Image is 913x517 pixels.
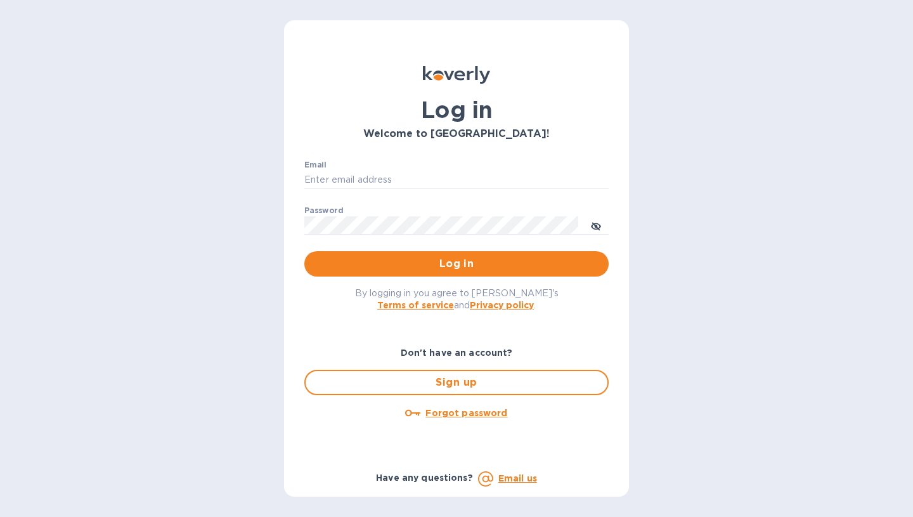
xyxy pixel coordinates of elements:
[376,473,473,483] b: Have any questions?
[498,473,537,483] a: Email us
[470,300,534,310] a: Privacy policy
[377,300,454,310] a: Terms of service
[304,161,327,169] label: Email
[304,96,609,123] h1: Log in
[304,128,609,140] h3: Welcome to [GEOGRAPHIC_DATA]!
[423,66,490,84] img: Koverly
[314,256,599,272] span: Log in
[316,375,597,390] span: Sign up
[304,370,609,395] button: Sign up
[355,288,559,310] span: By logging in you agree to [PERSON_NAME]'s and .
[583,213,609,238] button: toggle password visibility
[425,408,507,418] u: Forgot password
[304,207,343,214] label: Password
[304,251,609,277] button: Log in
[304,171,609,190] input: Enter email address
[401,348,513,358] b: Don't have an account?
